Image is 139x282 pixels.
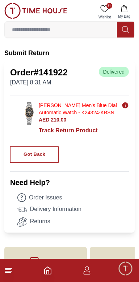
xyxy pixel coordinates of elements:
[17,217,129,227] a: Returns
[10,78,68,87] p: [DATE] 8:31 AM
[115,14,133,19] span: My Bag
[118,261,134,277] div: Chat Widget
[96,14,114,20] span: Wishlist
[7,151,132,179] div: Timehousecompany
[96,3,114,21] a: 0Wishlist
[10,146,59,163] button: Got Back
[17,205,129,215] a: Delivery Information
[4,3,67,19] img: ...
[39,102,119,116] a: [PERSON_NAME] Men's Blue Dial Automatic Watch - K24324-KBSN
[4,48,135,58] div: Submit Return
[26,273,41,278] span: Home
[10,177,129,188] h2: Need Help?
[117,7,132,22] em: Minimize
[106,3,112,9] span: 0
[39,117,66,123] span: AED 210.00
[23,102,36,125] img: ...
[24,150,45,159] div: Got Back
[69,257,138,281] div: Conversation
[39,126,129,135] div: Track Return Product
[8,8,22,22] img: Company logo
[10,67,68,78] h1: Order # 141922
[99,67,129,77] div: Delivered
[7,182,132,197] div: Find your dream watch—experts ready to assist!
[122,102,129,109] svg: Your product return has been received successfully.
[43,266,52,275] a: Home
[7,206,132,235] div: Chat with us now
[1,257,67,281] div: Home
[17,193,129,202] a: Order Issues
[32,216,119,225] span: Chat with us now
[87,273,120,278] span: Conversation
[114,3,135,21] button: My Bag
